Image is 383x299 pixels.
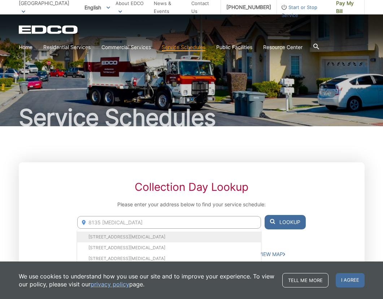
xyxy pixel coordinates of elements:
a: Service Schedules [162,43,205,51]
li: [STREET_ADDRESS][MEDICAL_DATA] [77,253,261,264]
a: Commercial Services [101,43,151,51]
a: Tell me more [282,273,328,287]
h1: Service Schedules [19,106,365,129]
input: Enter Address [77,216,261,229]
a: VIEW MAP [258,250,285,258]
a: privacy policy [91,280,129,288]
a: Home [19,43,32,51]
a: Resource Center [263,43,303,51]
h2: Collection Day Lookup [77,180,305,193]
a: EDCD logo. Return to the homepage. [19,25,79,34]
li: [STREET_ADDRESS][MEDICAL_DATA] [77,232,261,242]
li: [STREET_ADDRESS][MEDICAL_DATA] [77,242,261,253]
a: Public Facilities [216,43,252,51]
span: I agree [336,273,365,287]
span: English [79,1,116,13]
p: We use cookies to understand how you use our site and to improve your experience. To view our pol... [19,272,275,288]
p: Please enter your address below to find your service schedule: [77,201,305,208]
button: Lookup [265,215,306,229]
a: Residential Services [43,43,91,51]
